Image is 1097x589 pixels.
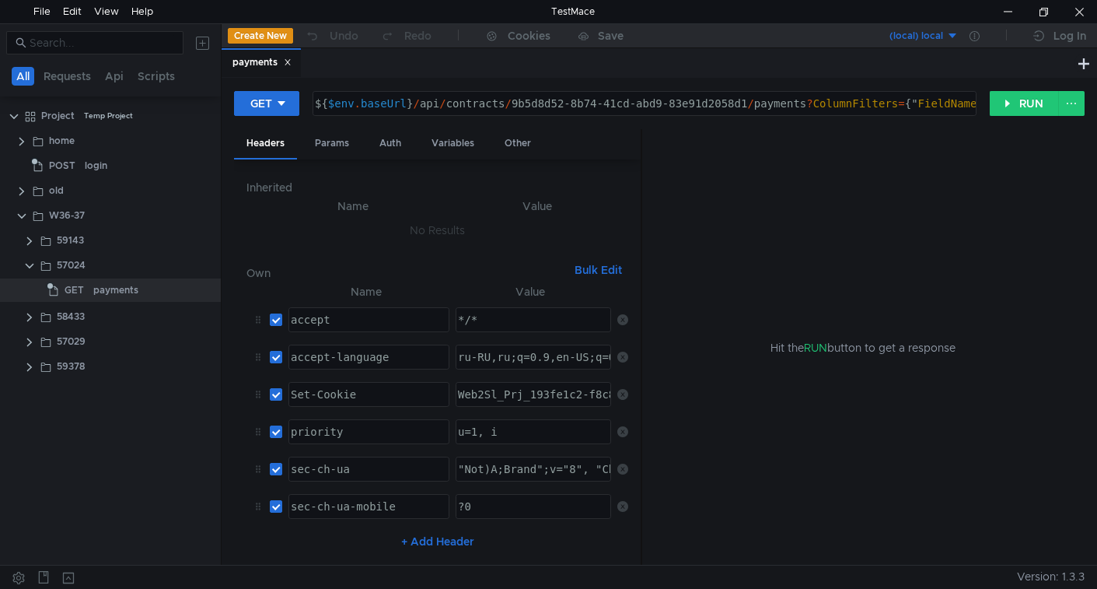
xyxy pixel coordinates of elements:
[395,532,480,551] button: + Add Header
[770,339,956,356] span: Hit the button to get a response
[447,197,628,216] th: Value
[449,282,611,301] th: Value
[30,34,174,51] input: Search...
[133,67,180,86] button: Scripts
[65,279,84,302] span: GET
[367,129,414,158] div: Auth
[49,179,64,202] div: old
[568,261,628,279] button: Bulk Edit
[39,67,96,86] button: Requests
[851,23,959,48] button: (local) local
[369,24,442,47] button: Redo
[84,104,133,128] div: Temp Project
[12,67,34,86] button: All
[293,24,369,47] button: Undo
[990,91,1059,116] button: RUN
[1053,26,1086,45] div: Log In
[93,279,138,302] div: payments
[302,129,362,158] div: Params
[404,26,431,45] div: Redo
[49,204,85,227] div: W36-37
[85,154,107,177] div: login
[410,223,465,237] nz-embed-empty: No Results
[508,26,550,45] div: Cookies
[889,29,943,44] div: (local) local
[41,104,75,128] div: Project
[330,26,358,45] div: Undo
[246,178,628,197] h6: Inherited
[49,129,75,153] div: home
[804,341,827,355] span: RUN
[228,28,293,44] button: Create New
[492,129,543,158] div: Other
[57,330,86,353] div: 57029
[49,154,75,177] span: POST
[259,197,447,216] th: Name
[1017,566,1085,588] span: Version: 1.3.3
[100,67,128,86] button: Api
[57,254,86,277] div: 57024
[57,229,84,252] div: 59143
[234,129,297,160] div: Headers
[598,30,624,41] div: Save
[57,305,85,328] div: 58433
[246,264,568,282] h6: Own
[57,355,85,378] div: 59378
[419,129,487,158] div: Variables
[250,95,272,112] div: GET
[232,54,292,71] div: payments
[282,282,449,301] th: Name
[234,91,299,116] button: GET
